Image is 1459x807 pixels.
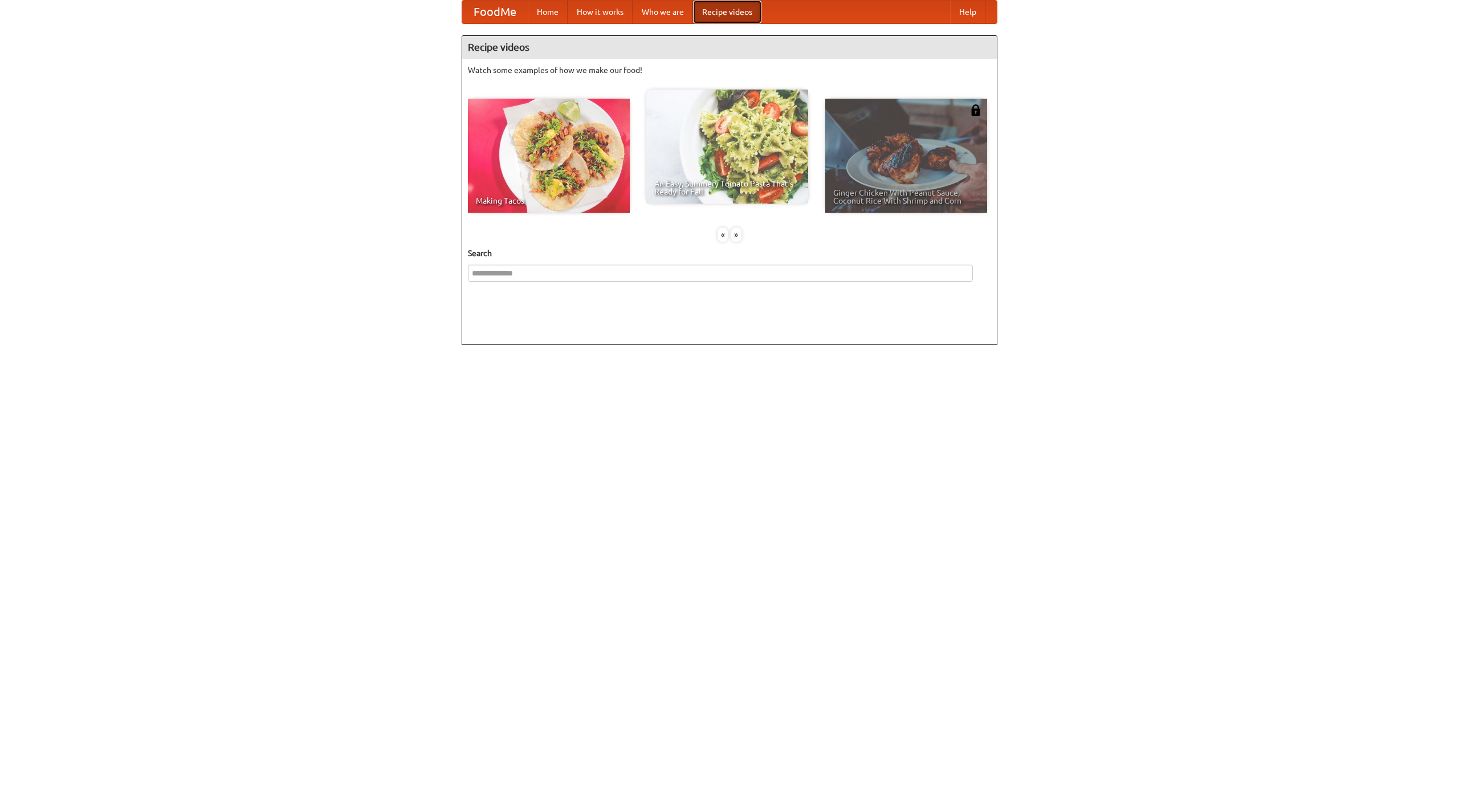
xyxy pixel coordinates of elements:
h5: Search [468,248,991,259]
h4: Recipe videos [462,36,997,59]
img: 483408.png [970,104,981,116]
a: Making Tacos [468,99,630,213]
span: An Easy, Summery Tomato Pasta That's Ready for Fall [654,180,800,196]
a: Recipe videos [693,1,761,23]
p: Watch some examples of how we make our food! [468,64,991,76]
a: FoodMe [462,1,528,23]
div: « [718,228,728,242]
a: Home [528,1,568,23]
a: An Easy, Summery Tomato Pasta That's Ready for Fall [646,90,808,204]
a: How it works [568,1,633,23]
span: Making Tacos [476,197,622,205]
a: Help [950,1,985,23]
a: Who we are [633,1,693,23]
div: » [731,228,741,242]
